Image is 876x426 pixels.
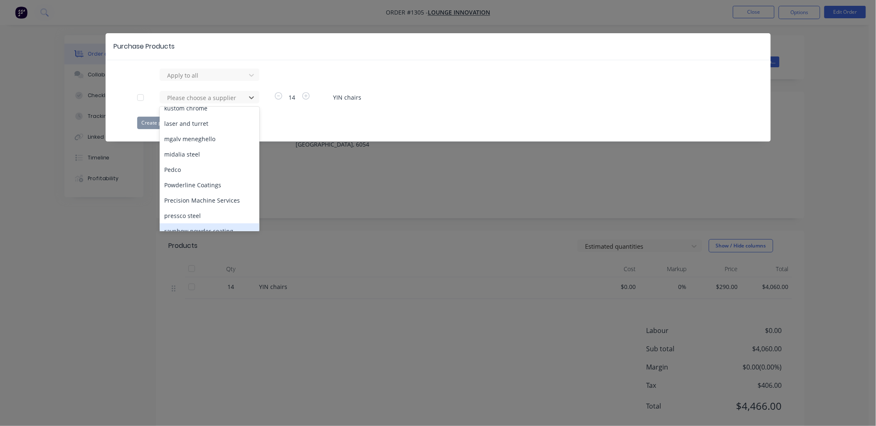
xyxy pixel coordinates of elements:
div: Powderline Coatings [160,177,259,193]
span: 14 [284,93,301,102]
button: Create purchase(s) [137,117,191,129]
div: pressco steel [160,208,259,223]
div: kustom chrome [160,100,259,116]
div: raynbow powder coating [160,223,259,239]
div: mgalv meneghello [160,131,259,147]
div: Pedco [160,162,259,177]
div: Precision Machine Services [160,193,259,208]
div: midalia steel [160,147,259,162]
div: laser and turret [160,116,259,131]
span: YIN chairs [333,93,739,102]
div: Purchase Products [114,42,175,51]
